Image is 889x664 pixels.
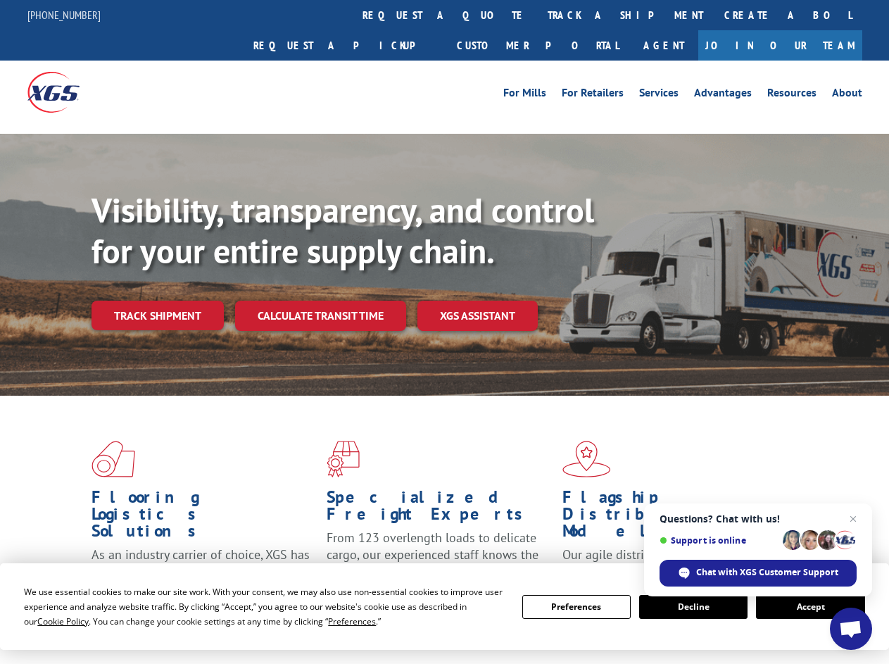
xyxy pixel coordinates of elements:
[832,87,862,103] a: About
[446,30,629,61] a: Customer Portal
[522,595,631,619] button: Preferences
[417,301,538,331] a: XGS ASSISTANT
[756,595,864,619] button: Accept
[327,489,551,530] h1: Specialized Freight Experts
[694,87,752,103] a: Advantages
[660,535,778,546] span: Support is online
[243,30,446,61] a: Request a pickup
[327,530,551,592] p: From 123 overlength loads to delicate cargo, our experienced staff knows the best way to move you...
[27,8,101,22] a: [PHONE_NUMBER]
[562,441,611,477] img: xgs-icon-flagship-distribution-model-red
[639,595,748,619] button: Decline
[767,87,817,103] a: Resources
[328,615,376,627] span: Preferences
[845,510,862,527] span: Close chat
[696,566,838,579] span: Chat with XGS Customer Support
[639,87,679,103] a: Services
[503,87,546,103] a: For Mills
[830,608,872,650] div: Open chat
[629,30,698,61] a: Agent
[92,188,594,273] b: Visibility, transparency, and control for your entire supply chain.
[37,615,89,627] span: Cookie Policy
[562,489,787,546] h1: Flagship Distribution Model
[562,546,783,596] span: Our agile distribution network gives you nationwide inventory management on demand.
[235,301,406,331] a: Calculate transit time
[698,30,862,61] a: Join Our Team
[562,87,624,103] a: For Retailers
[92,546,310,596] span: As an industry carrier of choice, XGS has brought innovation and dedication to flooring logistics...
[660,560,857,587] div: Chat with XGS Customer Support
[327,441,360,477] img: xgs-icon-focused-on-flooring-red
[24,584,505,629] div: We use essential cookies to make our site work. With your consent, we may also use non-essential ...
[92,301,224,330] a: Track shipment
[660,513,857,525] span: Questions? Chat with us!
[92,489,316,546] h1: Flooring Logistics Solutions
[92,441,135,477] img: xgs-icon-total-supply-chain-intelligence-red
